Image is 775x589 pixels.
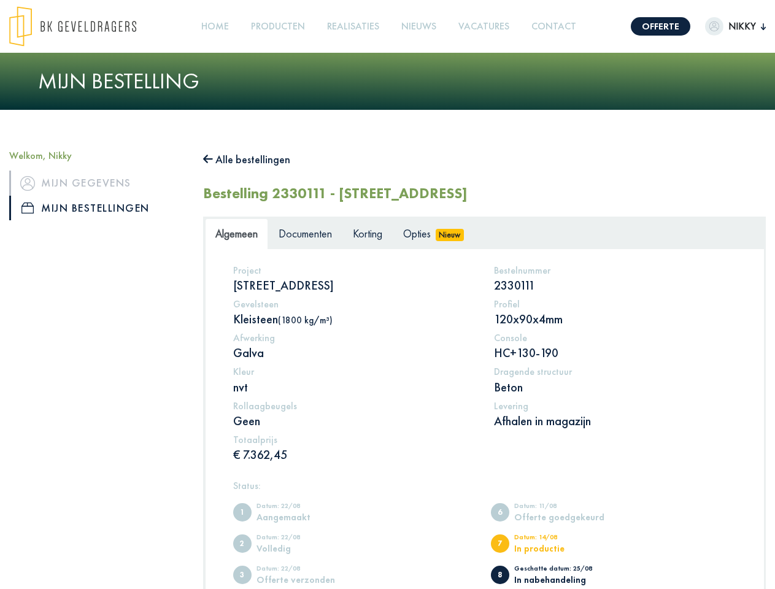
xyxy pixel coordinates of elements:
span: Algemeen [215,226,258,241]
span: In productie [491,534,509,553]
p: HC+130-190 [494,345,736,361]
a: Offerte [631,17,690,36]
h5: Gevelsteen [233,298,476,310]
img: logo [9,6,136,47]
div: Datum: 22/08 [256,565,358,575]
p: Geen [233,413,476,429]
div: Offerte goedgekeurd [514,512,615,522]
a: Home [196,13,234,40]
img: icon [21,202,34,214]
ul: Tabs [205,218,764,248]
span: In nabehandeling [491,566,509,584]
span: Aangemaakt [233,503,252,522]
p: 120x90x4mm [494,311,736,327]
div: In nabehandeling [514,575,615,584]
span: Nieuw [436,229,464,241]
a: Nieuws [396,13,441,40]
div: Datum: 22/08 [256,502,358,512]
div: Datum: 14/08 [514,534,615,544]
div: Datum: 11/08 [514,502,615,512]
span: Offerte verzonden [233,566,252,584]
p: Galva [233,345,476,361]
a: Realisaties [322,13,384,40]
span: Nikky [723,19,761,34]
h2: Bestelling 2330111 - [STREET_ADDRESS] [203,185,468,202]
a: Producten [246,13,310,40]
h5: Totaalprijs [233,434,476,445]
p: € 7.362,45 [233,447,476,463]
a: iconMijn bestellingen [9,196,185,220]
img: dummypic.png [705,17,723,36]
p: 2330111 [494,277,736,293]
h5: Profiel [494,298,736,310]
p: Afhalen in magazijn [494,413,736,429]
div: Aangemaakt [256,512,358,522]
span: Offerte goedgekeurd [491,503,509,522]
div: In productie [514,544,615,553]
p: Kleisteen [233,311,476,327]
p: nvt [233,379,476,395]
button: Alle bestellingen [203,150,290,169]
span: Volledig [233,534,252,553]
p: [STREET_ADDRESS] [233,277,476,293]
h5: Kleur [233,366,476,377]
h1: Mijn bestelling [38,68,738,94]
h5: Project [233,264,476,276]
div: Offerte verzonden [256,575,358,584]
h5: Bestelnummer [494,264,736,276]
h5: Console [494,332,736,344]
h5: Afwerking [233,332,476,344]
span: (1800 kg/m³) [278,314,333,326]
a: iconMijn gegevens [9,171,185,195]
h5: Welkom, Nikky [9,150,185,161]
span: Opties [403,226,431,241]
div: Volledig [256,544,358,553]
span: Documenten [279,226,332,241]
span: Korting [353,226,382,241]
h5: Dragende structuur [494,366,736,377]
div: Geschatte datum: 25/08 [514,565,615,575]
button: Nikky [705,17,766,36]
a: Vacatures [453,13,514,40]
img: icon [20,176,35,191]
a: Contact [526,13,581,40]
p: Beton [494,379,736,395]
h5: Status: [233,480,736,491]
h5: Levering [494,400,736,412]
div: Datum: 22/08 [256,534,358,544]
h5: Rollaagbeugels [233,400,476,412]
